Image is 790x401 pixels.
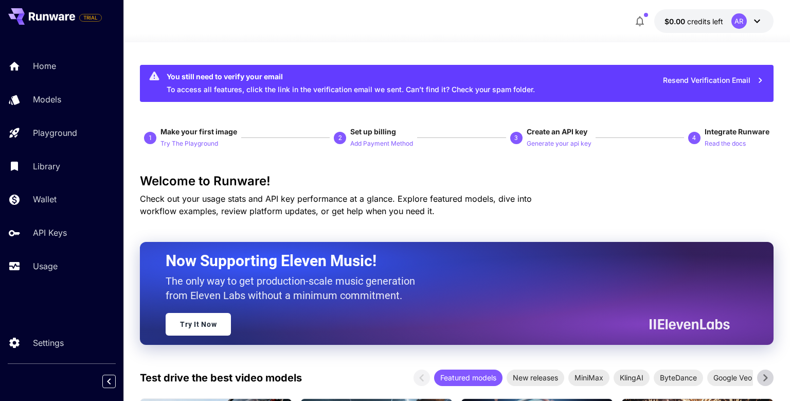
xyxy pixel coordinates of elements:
[33,93,61,106] p: Models
[568,370,609,386] div: MiniMax
[614,370,650,386] div: KlingAI
[687,17,723,26] span: credits left
[160,139,218,149] p: Try The Playground
[527,127,587,136] span: Create an API key
[33,160,60,172] p: Library
[79,11,102,24] span: Add your payment card to enable full platform functionality.
[166,251,722,271] h2: Now Supporting Eleven Music!
[434,370,502,386] div: Featured models
[167,68,535,99] div: To access all features, click the link in the verification email we sent. Can’t find it? Check yo...
[338,133,342,143] p: 2
[33,60,56,72] p: Home
[568,372,609,383] span: MiniMax
[434,372,502,383] span: Featured models
[33,260,58,272] p: Usage
[507,372,564,383] span: New releases
[665,16,723,27] div: $0.00
[33,127,77,139] p: Playground
[614,372,650,383] span: KlingAI
[692,133,696,143] p: 4
[33,337,64,349] p: Settings
[705,127,769,136] span: Integrate Runware
[514,133,518,143] p: 3
[707,370,758,386] div: Google Veo
[167,71,535,82] div: You still need to verify your email
[166,313,231,336] a: Try It Now
[731,13,747,29] div: AR
[657,70,769,91] button: Resend Verification Email
[110,372,123,391] div: Collapse sidebar
[160,137,218,149] button: Try The Playground
[160,127,237,136] span: Make your first image
[654,9,774,33] button: $0.00AR
[102,375,116,388] button: Collapse sidebar
[707,372,758,383] span: Google Veo
[654,372,703,383] span: ByteDance
[33,193,57,205] p: Wallet
[140,370,302,386] p: Test drive the best video models
[705,139,746,149] p: Read the docs
[149,133,152,143] p: 1
[527,139,591,149] p: Generate your api key
[654,370,703,386] div: ByteDance
[166,274,423,303] p: The only way to get production-scale music generation from Eleven Labs without a minimum commitment.
[527,137,591,149] button: Generate your api key
[140,174,773,188] h3: Welcome to Runware!
[705,137,746,149] button: Read the docs
[350,127,396,136] span: Set up billing
[350,139,413,149] p: Add Payment Method
[33,226,67,239] p: API Keys
[80,14,101,22] span: TRIAL
[665,17,687,26] span: $0.00
[350,137,413,149] button: Add Payment Method
[140,194,532,216] span: Check out your usage stats and API key performance at a glance. Explore featured models, dive int...
[507,370,564,386] div: New releases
